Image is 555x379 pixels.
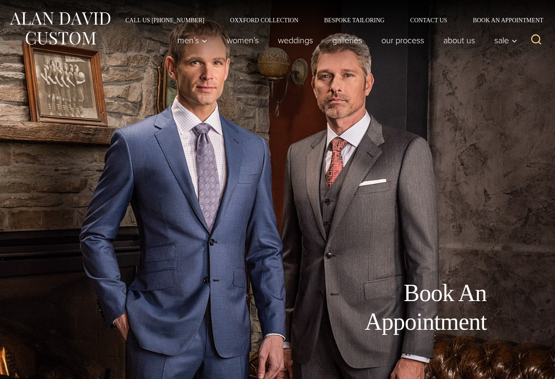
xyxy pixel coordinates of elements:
a: Contact Us [397,17,460,23]
a: Bespoke Tailoring [311,17,397,23]
span: Sale [494,36,517,45]
nav: Secondary Navigation [112,17,546,23]
a: About Us [434,32,485,49]
nav: Primary Navigation [168,32,522,49]
a: Our Process [372,32,434,49]
span: Men’s [177,36,207,45]
a: Call Us [PHONE_NUMBER] [112,17,217,23]
img: Alan David Custom [9,9,111,48]
a: Women’s [217,32,269,49]
button: View Search Form [526,30,546,51]
h1: Book An Appointment [294,279,487,336]
a: Oxxford Collection [217,17,311,23]
a: Book an Appointment [460,17,546,23]
a: Galleries [323,32,372,49]
a: weddings [269,32,323,49]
